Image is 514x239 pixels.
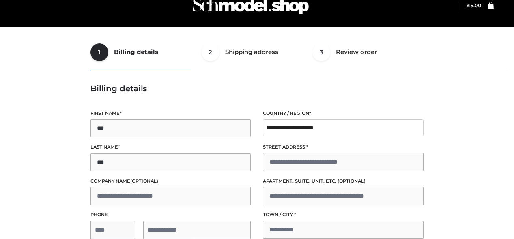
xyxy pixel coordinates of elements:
label: Phone [90,211,251,219]
span: (optional) [338,178,366,184]
label: First name [90,110,251,117]
label: Apartment, suite, unit, etc. [263,177,424,185]
label: Town / City [263,211,424,219]
a: £5.00 [467,2,481,9]
h3: Billing details [90,84,424,93]
label: Country / Region [263,110,424,117]
span: £ [467,2,470,9]
bdi: 5.00 [467,2,481,9]
label: Company name [90,177,251,185]
span: (optional) [130,178,158,184]
label: Street address [263,143,424,151]
label: Last name [90,143,251,151]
